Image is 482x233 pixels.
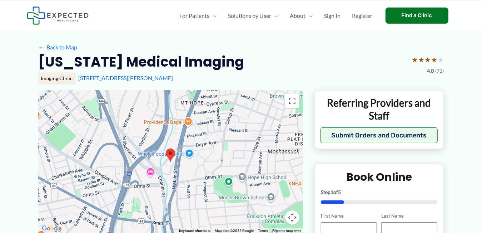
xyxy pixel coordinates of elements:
h2: [US_STATE] Medical Imaging [38,53,244,71]
span: ★ [438,53,444,66]
span: Sign In [324,3,341,28]
span: ★ [412,53,418,66]
a: For PatientsMenu Toggle [174,3,223,28]
span: For Patients [180,3,210,28]
span: Menu Toggle [210,3,217,28]
div: Imaging Clinic [38,72,76,84]
span: 5 [338,189,341,195]
span: ★ [418,53,425,66]
label: First Name [321,213,377,219]
p: Referring Providers and Staff [320,96,438,122]
span: Menu Toggle [306,3,313,28]
span: Map data ©2025 Google [215,229,254,233]
span: Solutions by User [228,3,272,28]
a: Sign In [319,3,347,28]
span: About [290,3,306,28]
h2: Book Online [321,170,438,184]
span: ← [38,44,45,50]
span: 1 [331,189,333,195]
label: Last Name [381,213,437,219]
span: (71) [436,66,444,76]
a: Register [347,3,378,28]
button: Toggle fullscreen view [285,94,299,108]
a: Solutions by UserMenu Toggle [223,3,284,28]
a: Terms (opens in new tab) [258,229,268,233]
span: 4.0 [427,66,434,76]
span: Register [352,3,373,28]
p: Step of [321,190,438,195]
img: Expected Healthcare Logo - side, dark font, small [27,6,89,25]
span: ★ [425,53,431,66]
button: Map camera controls [285,210,299,225]
nav: Primary Site Navigation [174,3,378,28]
a: [STREET_ADDRESS][PERSON_NAME] [79,74,173,81]
a: AboutMenu Toggle [284,3,319,28]
span: ★ [431,53,438,66]
button: Submit Orders and Documents [320,127,438,143]
a: Find a Clinic [386,8,448,24]
a: Report a map error [272,229,301,233]
a: ←Back to Map [38,42,77,53]
span: Menu Toggle [272,3,279,28]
